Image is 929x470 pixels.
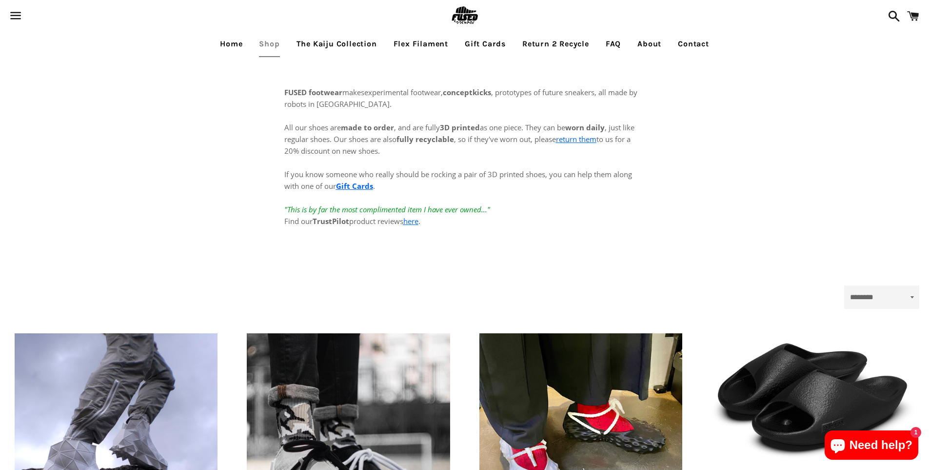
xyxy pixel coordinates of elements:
[313,216,349,226] strong: TrustPilot
[515,32,596,56] a: Return 2 Recycle
[598,32,628,56] a: FAQ
[440,123,480,132] strong: 3D printed
[822,430,921,462] inbox-online-store-chat: Shopify online store chat
[284,110,645,227] p: All our shoes are , and are fully as one piece. They can be , just like regular shoes. Our shoes ...
[403,216,418,226] a: here
[284,87,342,97] strong: FUSED footwear
[396,134,454,144] strong: fully recyclable
[284,204,490,214] em: "This is by far the most complimented item I have ever owned..."
[341,123,394,132] strong: made to order
[565,123,605,132] strong: worn daily
[289,32,384,56] a: The Kaiju Collection
[457,32,513,56] a: Gift Cards
[671,32,716,56] a: Contact
[712,333,914,462] a: Slate-Black
[556,134,596,144] a: return them
[336,181,373,191] a: Gift Cards
[443,87,491,97] strong: conceptkicks
[284,87,364,97] span: makes
[284,87,637,109] span: experimental footwear, , prototypes of future sneakers, all made by robots in [GEOGRAPHIC_DATA].
[252,32,287,56] a: Shop
[630,32,669,56] a: About
[386,32,455,56] a: Flex Filament
[213,32,250,56] a: Home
